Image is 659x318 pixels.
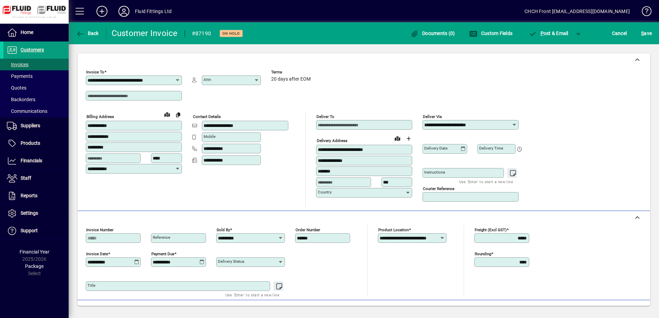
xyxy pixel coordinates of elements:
[222,31,240,36] span: On hold
[20,249,49,255] span: Financial Year
[541,31,544,36] span: P
[7,73,33,79] span: Payments
[3,70,69,82] a: Payments
[414,304,449,315] span: Product History
[151,251,174,256] mat-label: Payment due
[192,28,211,39] div: #87190
[204,134,216,139] mat-label: Mobile
[88,283,95,288] mat-label: Title
[403,133,414,144] button: Choose address
[21,175,31,181] span: Staff
[173,109,184,120] button: Copy to Delivery address
[637,1,650,24] a: Knowledge Base
[21,158,42,163] span: Financials
[459,178,513,186] mat-hint: Use 'Enter' to start a new line
[271,70,312,74] span: Terms
[411,31,455,36] span: Documents (0)
[3,94,69,105] a: Backorders
[479,146,503,151] mat-label: Delivery time
[392,133,403,144] a: View on map
[424,170,445,175] mat-label: Instructions
[3,59,69,70] a: Invoices
[296,227,320,232] mat-label: Order number
[3,152,69,169] a: Financials
[21,47,44,52] span: Customers
[423,114,442,119] mat-label: Deliver via
[86,251,108,256] mat-label: Invoice date
[641,28,652,39] span: ave
[424,146,448,151] mat-label: Delivery date
[412,304,452,316] button: Product History
[610,27,629,39] button: Cancel
[529,31,568,36] span: ost & Email
[524,6,630,17] div: CHCH Front [EMAIL_ADDRESS][DOMAIN_NAME]
[86,70,104,74] mat-label: Invoice To
[409,27,457,39] button: Documents (0)
[639,27,654,39] button: Save
[475,251,491,256] mat-label: Rounding
[21,228,38,233] span: Support
[7,108,47,114] span: Communications
[3,187,69,204] a: Reports
[21,140,40,146] span: Products
[3,170,69,187] a: Staff
[226,291,279,299] mat-hint: Use 'Enter' to start a new line
[525,27,572,39] button: Post & Email
[21,30,33,35] span: Home
[218,259,244,264] mat-label: Delivery status
[7,62,28,67] span: Invoices
[25,263,44,269] span: Package
[21,123,40,128] span: Suppliers
[475,227,507,232] mat-label: Freight (excl GST)
[7,85,26,91] span: Quotes
[74,27,101,39] button: Back
[69,27,106,39] app-page-header-button: Back
[467,27,514,39] button: Custom Fields
[641,31,644,36] span: S
[91,5,113,17] button: Add
[3,82,69,94] a: Quotes
[135,6,172,17] div: Fluid Fittings Ltd
[76,31,99,36] span: Back
[3,105,69,117] a: Communications
[86,227,114,232] mat-label: Invoice number
[612,28,627,39] span: Cancel
[600,304,635,316] button: Product
[21,210,38,216] span: Settings
[113,5,135,17] button: Profile
[316,114,334,119] mat-label: Deliver To
[378,227,409,232] mat-label: Product location
[21,193,37,198] span: Reports
[3,117,69,134] a: Suppliers
[318,190,332,195] mat-label: Country
[112,28,178,39] div: Customer Invoice
[217,227,230,232] mat-label: Sold by
[7,97,35,102] span: Backorders
[423,186,454,191] mat-label: Courier Reference
[162,109,173,120] a: View on map
[3,24,69,41] a: Home
[271,76,311,82] span: 20 days after EOM
[3,135,69,152] a: Products
[603,304,631,315] span: Product
[3,222,69,239] a: Support
[204,77,211,82] mat-label: Attn
[153,235,170,240] mat-label: Reference
[469,31,512,36] span: Custom Fields
[3,205,69,222] a: Settings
